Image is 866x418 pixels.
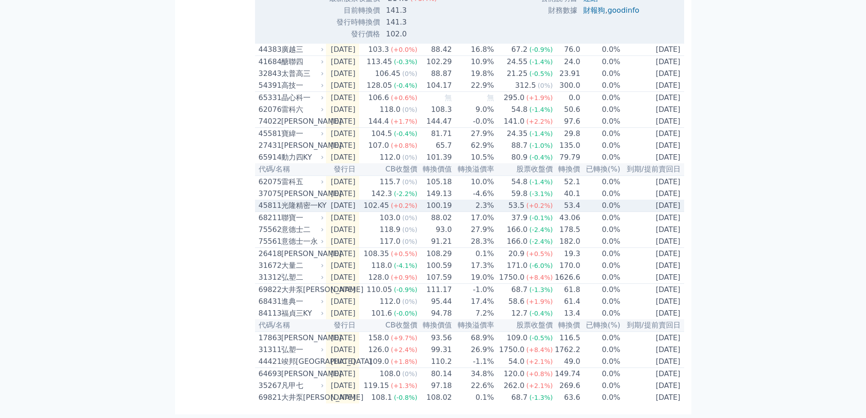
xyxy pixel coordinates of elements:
div: 295.0 [502,92,526,103]
th: 發行日 [326,319,359,332]
td: 50.6 [553,104,581,116]
td: [DATE] [621,188,684,200]
span: (-2.4%) [529,226,553,233]
div: 福貞三KY [281,308,322,319]
td: 104.17 [418,80,452,92]
td: [DATE] [326,176,359,188]
td: [DATE] [621,140,684,151]
span: (+1.9%) [526,94,553,101]
td: 0.0% [581,260,621,272]
td: 0.0% [581,272,621,284]
td: 9.0% [452,104,495,116]
div: 37075 [259,188,279,199]
th: 轉換價值 [418,163,452,176]
div: 晶心科一 [281,92,322,103]
span: (0%) [402,214,417,222]
div: 12.7 [510,308,530,319]
td: 88.02 [418,212,452,224]
div: 80.9 [510,152,530,163]
td: 76.0 [553,44,581,56]
div: 65914 [259,152,279,163]
td: 22.9% [452,80,495,92]
td: 17.0% [452,212,495,224]
td: 0.0% [581,188,621,200]
td: 29.8 [553,128,581,140]
td: 43.06 [553,212,581,224]
div: 1750.0 [497,272,526,283]
span: (-0.4%) [394,130,417,137]
td: 178.5 [553,224,581,236]
td: 108.29 [418,248,452,260]
span: 無 [445,93,452,102]
div: 68.7 [510,284,530,295]
td: 182.0 [553,236,581,248]
td: 97.6 [553,116,581,128]
span: (-4.1%) [394,262,417,269]
div: 高技一 [281,80,322,91]
th: 到期/提前賣回日 [621,319,684,332]
div: 74022 [259,116,279,127]
div: 雷科六 [281,104,322,115]
td: [DATE] [326,224,359,236]
div: 69822 [259,284,279,295]
td: [DATE] [326,296,359,307]
td: 28.3% [452,236,495,248]
span: (-0.4%) [529,310,553,317]
span: (-0.5%) [529,70,553,77]
div: 動力四KY [281,152,322,163]
td: [DATE] [621,236,684,248]
div: 17863 [259,332,279,343]
td: 300.0 [553,80,581,92]
td: 17.3% [452,260,495,272]
span: (-1.3%) [529,286,553,293]
div: 59.8 [510,188,530,199]
div: 27431 [259,140,279,151]
td: 0.0% [581,284,621,296]
td: 10.5% [452,151,495,163]
div: 166.0 [505,236,530,247]
td: 141.3 [380,5,444,16]
td: 0.0 [553,92,581,104]
td: 發行時轉換價 [292,16,380,28]
td: [DATE] [326,68,359,80]
span: (-0.1%) [529,214,553,222]
td: 40.1 [553,188,581,200]
div: 104.5 [370,128,394,139]
td: , [578,5,646,16]
th: CB收盤價 [359,319,418,332]
td: [DATE] [326,272,359,284]
td: 0.0% [581,236,621,248]
td: 0.0% [581,151,621,163]
td: [DATE] [621,176,684,188]
span: (+0.2%) [526,202,553,209]
td: [DATE] [621,296,684,307]
td: 88.42 [418,44,452,56]
span: (0%) [402,106,417,113]
div: 68431 [259,296,279,307]
td: 144.47 [418,116,452,128]
th: 轉換溢價率 [452,163,495,176]
td: [DATE] [621,104,684,116]
div: 84113 [259,308,279,319]
div: 112.0 [378,152,402,163]
span: (-0.9%) [529,46,553,53]
div: 141.0 [502,116,526,127]
td: [DATE] [621,260,684,272]
td: 19.3 [553,248,581,260]
span: (0%) [402,154,417,161]
span: (-2.4%) [529,238,553,245]
td: [DATE] [326,104,359,116]
div: 171.0 [505,260,530,271]
td: [DATE] [621,332,684,344]
td: 170.0 [553,260,581,272]
td: [DATE] [326,284,359,296]
div: 102.45 [362,200,391,211]
a: goodinfo [607,6,639,15]
td: [DATE] [326,307,359,319]
td: [DATE] [326,332,359,344]
div: 75561 [259,236,279,247]
td: 0.0% [581,80,621,92]
td: [DATE] [621,284,684,296]
td: 27.9% [452,128,495,140]
td: 23.91 [553,68,581,80]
